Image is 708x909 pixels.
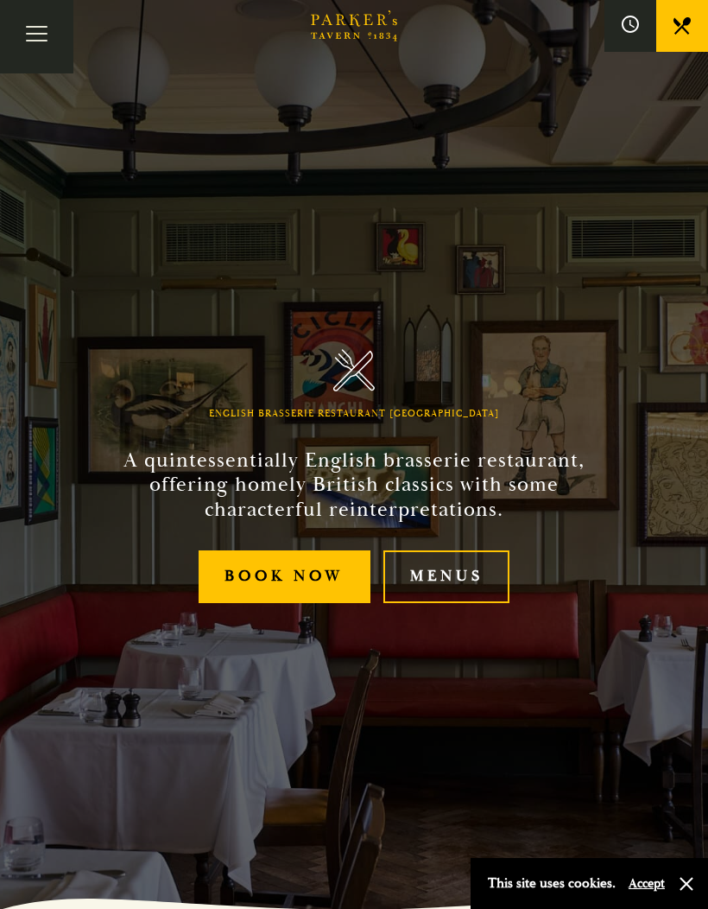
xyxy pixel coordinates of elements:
[199,550,370,603] a: Book Now
[98,448,610,523] h2: A quintessentially English brasserie restaurant, offering homely British classics with some chara...
[209,409,499,420] h1: English Brasserie Restaurant [GEOGRAPHIC_DATA]
[678,875,695,893] button: Close and accept
[383,550,509,603] a: Menus
[488,871,616,896] p: This site uses cookies.
[629,875,665,892] button: Accept
[333,349,376,391] img: Parker's Tavern Brasserie Cambridge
